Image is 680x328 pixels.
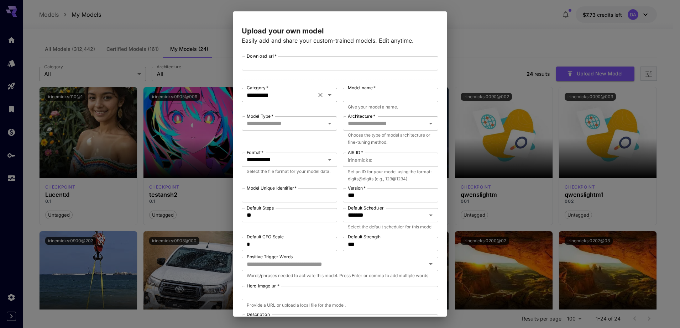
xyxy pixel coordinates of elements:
[247,272,433,279] p: Words/phrases needed to activate this model. Press Enter or comma to add multiple words
[325,155,335,165] button: Open
[247,85,268,91] label: Category
[348,104,433,111] p: Give your model a name.
[247,185,297,191] label: Model Unique Identifier
[348,185,366,191] label: Version
[247,311,270,317] label: Description
[247,302,433,309] p: Provide a URL or upload a local file for the model.
[348,223,433,231] p: Select the default scheduler for this model
[247,283,279,289] label: Hero image url
[247,234,284,240] label: Default CFG Scale
[348,156,372,164] span: irinemicks :
[348,132,433,146] p: Choose the type of model architecture or fine-tuning method.
[348,149,363,155] label: AIR ID
[247,113,273,119] label: Model Type
[426,210,436,220] button: Open
[426,259,436,269] button: Open
[348,168,433,182] p: Set an ID for your model using the format: digits@digits (e.g., 123@1234).
[247,53,277,59] label: Download url
[325,118,335,128] button: Open
[315,90,325,100] button: Clear
[247,168,332,175] p: Select the file format for your model data.
[242,36,438,45] p: Easily add and share your custom-trained models. Edit anytime.
[348,205,384,211] label: Default Scheduler
[247,254,293,260] label: Positive Trigger Words
[348,85,376,91] label: Model name
[247,205,274,211] label: Default Steps
[242,26,438,36] p: Upload your own model
[426,118,436,128] button: Open
[247,149,263,155] label: Format
[348,113,375,119] label: Architecture
[348,234,381,240] label: Default Strength
[325,90,335,100] button: Open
